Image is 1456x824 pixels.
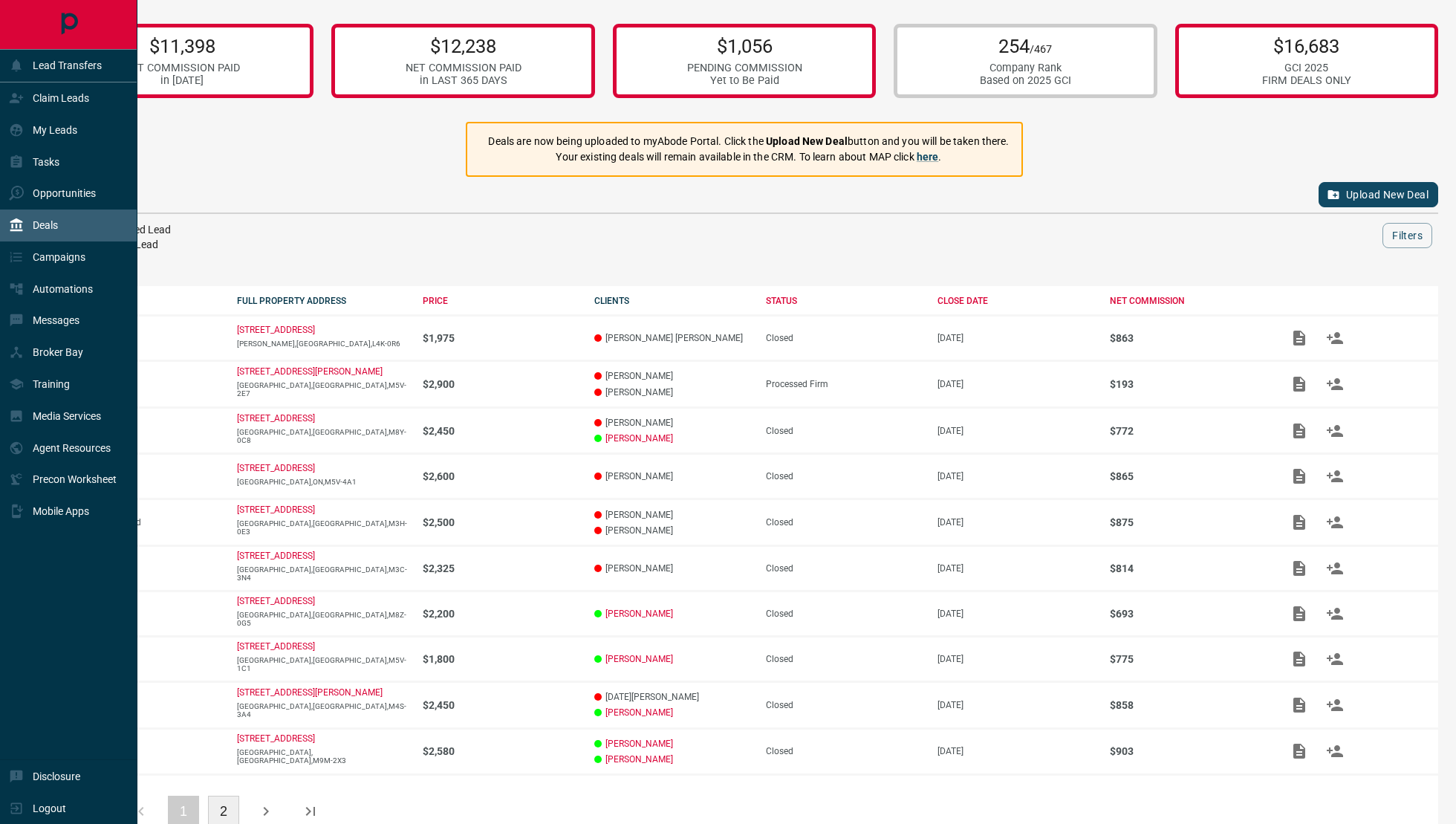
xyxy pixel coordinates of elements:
p: Lease - Co-Op [65,426,222,436]
span: Match Clients [1317,516,1353,527]
div: NET COMMISSION PAID [124,62,240,74]
span: Add / View Documents [1281,425,1317,435]
div: Closed [766,700,923,710]
p: 254 [980,35,1071,57]
p: $2,450 [423,699,579,711]
p: $1,056 [687,35,802,57]
span: Match Clients [1317,699,1353,710]
span: Add / View Documents [1281,699,1317,710]
p: [STREET_ADDRESS] [237,413,315,424]
span: Add / View Documents [1281,471,1317,481]
strong: Upload New Deal [766,135,848,147]
p: [GEOGRAPHIC_DATA],[GEOGRAPHIC_DATA],M5V-1C1 [237,656,408,672]
div: NET COMMISSION [1110,296,1267,306]
p: [PERSON_NAME] [594,525,751,536]
p: $16,683 [1262,35,1351,57]
span: Match Clients [1317,332,1353,343]
p: [DATE] [937,333,1094,343]
a: [STREET_ADDRESS] [237,505,315,515]
div: in LAST 365 DAYS [406,74,521,87]
a: [STREET_ADDRESS] [237,463,315,473]
p: Lease - Co-Op [65,563,222,574]
p: [DATE] [937,517,1094,528]
div: PRICE [423,296,579,306]
div: Yet to Be Paid [687,74,802,87]
div: Processed Firm [766,379,923,389]
div: GCI 2025 [1262,62,1351,74]
div: Company Rank [980,62,1071,74]
div: CLOSE DATE [937,296,1094,306]
p: [DATE] [937,654,1094,664]
p: Deals are now being uploaded to myAbode Portal. Click the button and you will be taken there. [488,134,1009,149]
span: /467 [1030,43,1052,56]
p: $2,200 [423,608,579,620]
div: DEAL TYPE [65,296,222,306]
p: [GEOGRAPHIC_DATA],[GEOGRAPHIC_DATA],M3H-0E3 [237,519,408,536]
p: Lease - Co-Op [65,471,222,481]
span: Add / View Documents [1281,378,1317,389]
p: [DATE] [937,746,1094,756]
span: Match Clients [1317,608,1353,618]
p: [STREET_ADDRESS] [237,325,315,335]
span: Match Clients [1317,745,1353,756]
p: Lease - Co-Op [65,700,222,710]
span: Add / View Documents [1281,608,1317,618]
p: $2,500 [423,516,579,528]
span: Match Clients [1317,425,1353,435]
p: [GEOGRAPHIC_DATA],ON,M5V-4A1 [237,478,408,486]
p: [PERSON_NAME] [PERSON_NAME] [594,333,751,343]
p: [GEOGRAPHIC_DATA],[GEOGRAPHIC_DATA],M5V-2E7 [237,381,408,398]
span: Match Clients [1317,653,1353,664]
p: $11,398 [124,35,240,57]
a: [STREET_ADDRESS][PERSON_NAME] [237,366,383,377]
div: FIRM DEALS ONLY [1262,74,1351,87]
div: FULL PROPERTY ADDRESS [237,296,408,306]
p: $2,900 [423,378,579,390]
div: CLIENTS [594,296,751,306]
div: Closed [766,471,923,481]
p: [PERSON_NAME] [594,371,751,381]
p: Lease - Co-Op [65,609,222,619]
a: [STREET_ADDRESS][PERSON_NAME] [237,687,383,698]
p: [PERSON_NAME] [594,387,751,398]
p: [PERSON_NAME],[GEOGRAPHIC_DATA],L4K-0R6 [237,340,408,348]
p: [PERSON_NAME] [594,510,751,520]
p: $2,325 [423,562,579,574]
a: [PERSON_NAME] [605,754,673,765]
div: Closed [766,563,923,574]
div: Based on 2025 GCI [980,74,1071,87]
div: STATUS [766,296,923,306]
p: [PERSON_NAME] [594,418,751,428]
p: [PERSON_NAME] [594,471,751,481]
p: Lease - Co-Op [65,654,222,664]
span: Add / View Documents [1281,745,1317,756]
button: Upload New Deal [1319,182,1438,207]
a: here [917,151,939,163]
p: [DATE] [937,563,1094,574]
div: Closed [766,654,923,664]
p: $193 [1110,378,1267,390]
span: Add / View Documents [1281,562,1317,573]
p: $2,450 [423,425,579,437]
p: Lease - Double End [65,517,222,528]
p: [GEOGRAPHIC_DATA],[GEOGRAPHIC_DATA],M8Z-0G5 [237,611,408,627]
p: Lease - Co-Op [65,333,222,343]
p: [DATE][PERSON_NAME] [594,692,751,702]
p: [DATE] [937,609,1094,619]
button: Filters [1382,223,1432,248]
p: [GEOGRAPHIC_DATA],[GEOGRAPHIC_DATA],M3C-3N4 [237,565,408,582]
a: [PERSON_NAME] [605,707,673,718]
p: $2,580 [423,745,579,757]
div: Closed [766,609,923,619]
span: Match Clients [1317,562,1353,573]
p: $1,975 [423,332,579,344]
div: PENDING COMMISSION [687,62,802,74]
p: $858 [1110,699,1267,711]
a: [STREET_ADDRESS] [237,733,315,744]
div: Closed [766,746,923,756]
p: [DATE] [937,700,1094,710]
p: [STREET_ADDRESS] [237,551,315,561]
p: [STREET_ADDRESS] [237,641,315,652]
a: [PERSON_NAME] [605,609,673,619]
a: [PERSON_NAME] [605,654,673,664]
